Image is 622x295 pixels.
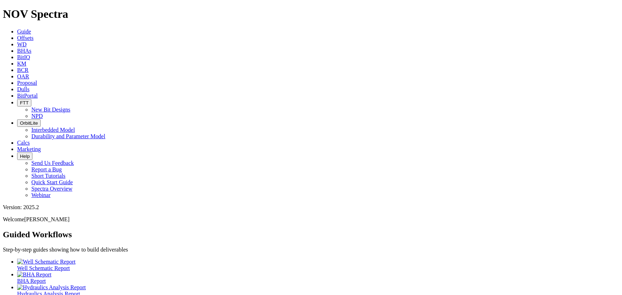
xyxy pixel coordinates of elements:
a: Dulls [17,86,30,92]
a: Offsets [17,35,34,41]
a: Quick Start Guide [31,179,73,185]
a: Durability and Parameter Model [31,133,106,139]
span: BHA Report [17,278,46,284]
img: BHA Report [17,271,51,278]
span: OrbitLite [20,120,38,126]
span: Well Schematic Report [17,265,70,271]
a: NPD [31,113,43,119]
a: OAR [17,73,29,79]
p: Step-by-step guides showing how to build deliverables [3,247,619,253]
button: Help [17,152,32,160]
a: Interbedded Model [31,127,75,133]
p: Welcome [3,216,619,223]
img: Hydraulics Analysis Report [17,284,86,291]
a: Calcs [17,140,30,146]
a: BCR [17,67,29,73]
a: WD [17,41,27,47]
img: Well Schematic Report [17,259,76,265]
a: Guide [17,29,31,35]
a: Proposal [17,80,37,86]
a: BHA Report BHA Report [17,271,619,284]
a: BitIQ [17,54,30,60]
a: New Bit Designs [31,107,70,113]
span: FTT [20,100,29,105]
a: KM [17,61,26,67]
button: FTT [17,99,31,107]
span: Help [20,154,30,159]
a: BHAs [17,48,31,54]
div: Version: 2025.2 [3,204,619,211]
span: [PERSON_NAME] [24,216,70,222]
a: Short Tutorials [31,173,66,179]
button: OrbitLite [17,119,41,127]
a: Marketing [17,146,41,152]
a: Send Us Feedback [31,160,74,166]
a: BitPortal [17,93,38,99]
a: Well Schematic Report Well Schematic Report [17,259,619,271]
a: Report a Bug [31,166,62,172]
h1: NOV Spectra [3,7,619,21]
a: Spectra Overview [31,186,72,192]
a: Webinar [31,192,51,198]
h2: Guided Workflows [3,230,619,239]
